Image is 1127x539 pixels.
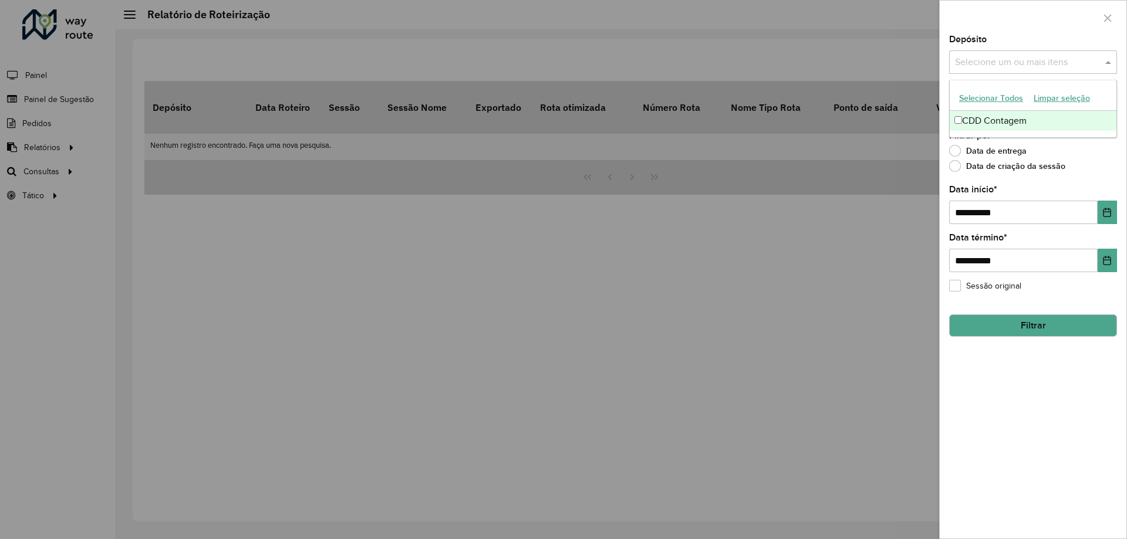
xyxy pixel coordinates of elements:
button: Limpar seleção [1028,89,1095,107]
button: Choose Date [1098,249,1117,272]
div: CDD Contagem [950,111,1116,131]
label: Sessão original [949,280,1021,292]
label: Data início [949,182,997,196]
label: Data de criação da sessão [949,160,1065,172]
label: Data de entrega [949,145,1027,157]
ng-dropdown-panel: Options list [949,80,1117,138]
label: Depósito [949,32,987,46]
label: Data término [949,230,1007,245]
button: Selecionar Todos [954,89,1028,107]
button: Choose Date [1098,201,1117,224]
button: Filtrar [949,314,1117,337]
